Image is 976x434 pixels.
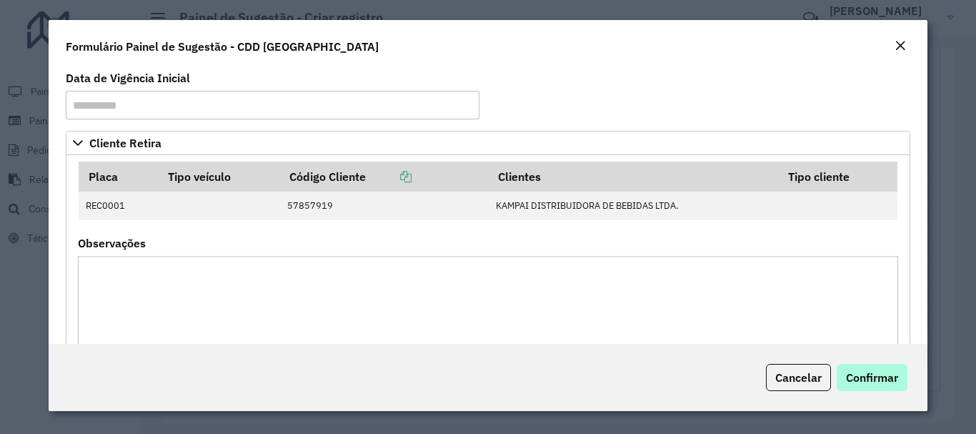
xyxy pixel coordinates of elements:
td: REC0001 [79,192,159,220]
th: Clientes [488,162,778,192]
td: 57857919 [279,192,488,220]
button: Close [890,37,910,56]
span: Confirmar [846,370,898,385]
button: Confirmar [837,364,907,391]
th: Placa [79,162,159,192]
td: KAMPAI DISTRIBUIDORA DE BEBIDAS LTDA. [488,192,778,220]
th: Código Cliente [279,162,488,192]
span: Cancelar [775,370,822,385]
label: Observações [78,235,146,252]
button: Cancelar [766,364,831,391]
label: Data de Vigência Inicial [66,69,190,87]
em: Fechar [895,40,906,51]
a: Cliente Retira [66,131,910,155]
div: Cliente Retira [66,155,910,395]
span: Cliente Retira [89,137,161,149]
a: Copiar [366,169,412,184]
th: Tipo cliente [778,162,897,192]
th: Tipo veículo [159,162,280,192]
h4: Formulário Painel de Sugestão - CDD [GEOGRAPHIC_DATA] [66,38,379,55]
